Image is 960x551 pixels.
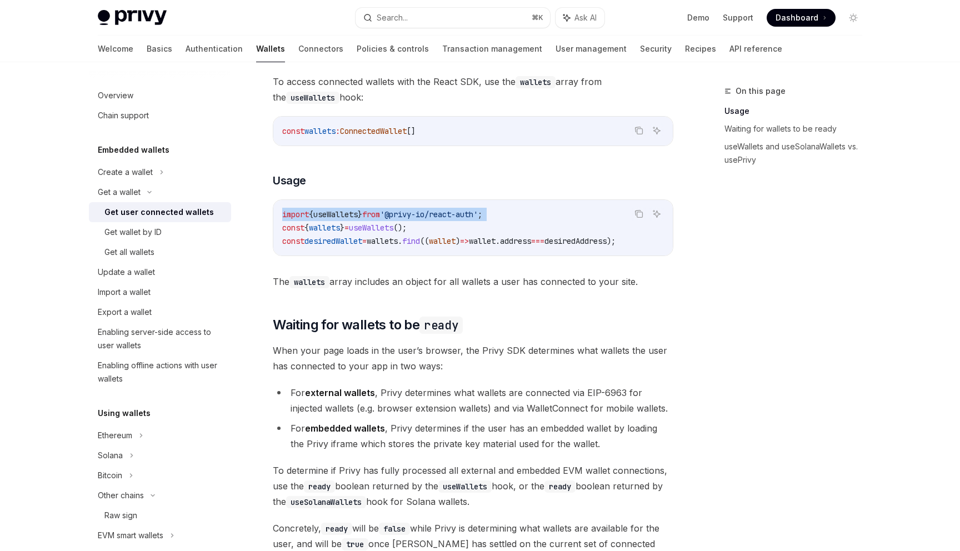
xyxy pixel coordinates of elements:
div: Enabling server-side access to user wallets [98,325,224,352]
button: Ask AI [649,123,664,138]
div: Ethereum [98,429,132,442]
span: (); [393,223,407,233]
span: import [282,209,309,219]
span: = [344,223,349,233]
code: wallets [516,76,556,88]
a: Chain support [89,106,231,126]
a: Connectors [298,36,343,62]
code: false [379,523,410,535]
code: true [342,538,368,550]
span: = [362,236,367,246]
span: '@privy-io/react-auth' [380,209,478,219]
span: useWallets [313,209,358,219]
li: For , Privy determines if the user has an embedded wallet by loading the Privy iframe which store... [273,420,673,452]
a: Authentication [186,36,243,62]
code: useSolanaWallets [286,496,366,508]
div: Get a wallet [98,186,141,199]
a: Security [640,36,672,62]
li: For , Privy determines what wallets are connected via EIP-6963 for injected wallets (e.g. browser... [273,385,673,416]
code: useWallets [286,92,339,104]
code: ready [419,317,463,334]
a: Enabling server-side access to user wallets [89,322,231,355]
span: } [358,209,362,219]
a: Waiting for wallets to be ready [724,120,871,138]
code: ready [544,480,576,493]
button: Search...⌘K [356,8,550,28]
span: Ask AI [574,12,597,23]
span: address [500,236,531,246]
a: Get wallet by ID [89,222,231,242]
code: ready [304,480,335,493]
span: : [336,126,340,136]
code: ready [321,523,352,535]
a: useWallets and useSolanaWallets vs. usePrivy [724,138,871,169]
a: Raw sign [89,505,231,525]
span: wallets [367,236,398,246]
span: const [282,236,304,246]
span: On this page [736,84,786,98]
span: To access connected wallets with the React SDK, use the array from the hook: [273,74,673,105]
span: Dashboard [776,12,818,23]
a: Enabling offline actions with user wallets [89,355,231,389]
a: Export a wallet [89,302,231,322]
a: Dashboard [767,9,836,27]
span: The array includes an object for all wallets a user has connected to your site. [273,274,673,289]
span: ; [478,209,482,219]
span: { [304,223,309,233]
button: Copy the contents from the code block [632,123,646,138]
span: desiredAddress [544,236,607,246]
span: ) [456,236,460,246]
strong: external wallets [305,387,375,398]
span: Usage [273,173,306,188]
a: Import a wallet [89,282,231,302]
span: . [496,236,500,246]
code: wallets [289,276,329,288]
div: Overview [98,89,133,102]
div: Chain support [98,109,149,122]
a: Recipes [685,36,716,62]
strong: embedded wallets [305,423,385,434]
span: } [340,223,344,233]
div: Get all wallets [104,246,154,259]
span: desiredWallet [304,236,362,246]
span: Waiting for wallets to be [273,316,463,334]
a: Support [723,12,753,23]
a: API reference [729,36,782,62]
span: const [282,223,304,233]
a: Demo [687,12,709,23]
span: === [531,236,544,246]
a: User management [556,36,627,62]
span: wallets [309,223,340,233]
span: To determine if Privy has fully processed all external and embedded EVM wallet connections, use t... [273,463,673,509]
a: Policies & controls [357,36,429,62]
a: Update a wallet [89,262,231,282]
code: useWallets [438,480,492,493]
span: useWallets [349,223,393,233]
button: Copy the contents from the code block [632,207,646,221]
span: ⌘ K [532,13,543,22]
span: const [282,126,304,136]
div: Enabling offline actions with user wallets [98,359,224,385]
a: Welcome [98,36,133,62]
span: find [402,236,420,246]
button: Ask AI [556,8,604,28]
span: ); [607,236,616,246]
a: Wallets [256,36,285,62]
span: ConnectedWallet [340,126,407,136]
button: Toggle dark mode [844,9,862,27]
h5: Using wallets [98,407,151,420]
span: from [362,209,380,219]
div: Search... [377,11,408,24]
div: Update a wallet [98,266,155,279]
span: . [398,236,402,246]
a: Overview [89,86,231,106]
div: Raw sign [104,509,137,522]
div: Solana [98,449,123,462]
span: (( [420,236,429,246]
a: Get all wallets [89,242,231,262]
a: Usage [724,102,871,120]
span: [] [407,126,416,136]
span: When your page loads in the user’s browser, the Privy SDK determines what wallets the user has co... [273,343,673,374]
span: wallet [429,236,456,246]
div: Export a wallet [98,305,152,319]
